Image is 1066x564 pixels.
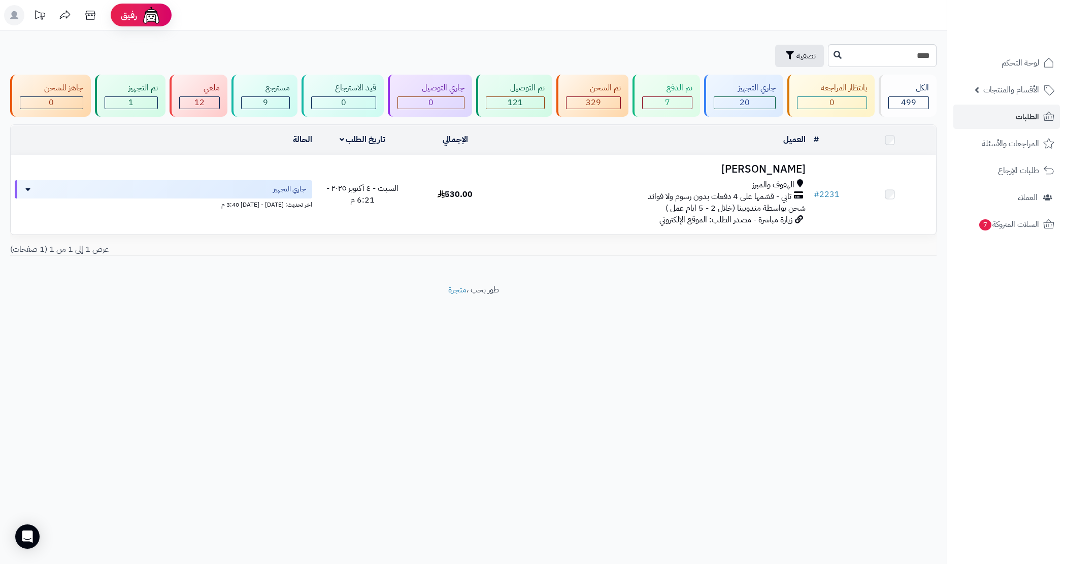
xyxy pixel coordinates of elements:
[642,82,692,94] div: تم الدفع
[241,82,290,94] div: مسترجع
[428,96,434,109] span: 0
[326,182,398,206] span: السبت - ٤ أكتوبر ٢٠٢٥ - 6:21 م
[714,82,776,94] div: جاري التجهيز
[242,97,289,109] div: 9
[775,45,824,67] button: تصفية
[659,214,792,226] span: زيارة مباشرة - مصدر الطلب: الموقع الإلكتروني
[448,284,467,296] a: متجرة
[829,96,835,109] span: 0
[877,75,939,117] a: الكل499
[953,158,1060,183] a: طلبات الإرجاع
[20,82,83,94] div: جاهز للشحن
[953,105,1060,129] a: الطلبات
[796,50,816,62] span: تصفية
[20,97,83,109] div: 0
[506,163,806,175] h3: [PERSON_NAME]
[554,75,631,117] a: تم الشحن 329
[486,82,545,94] div: تم التوصيل
[783,134,806,146] a: العميل
[3,244,474,255] div: عرض 1 إلى 1 من 1 (1 صفحات)
[953,131,1060,156] a: المراجعات والأسئلة
[665,96,670,109] span: 7
[982,137,1039,151] span: المراجعات والأسئلة
[273,184,306,194] span: جاري التجهيز
[341,96,346,109] span: 0
[8,75,93,117] a: جاهز للشحن 0
[397,82,464,94] div: جاري التوصيل
[93,75,168,117] a: تم التجهيز 1
[508,96,523,109] span: 121
[443,134,468,146] a: الإجمالي
[814,188,819,201] span: #
[105,97,158,109] div: 1
[398,97,464,109] div: 0
[180,97,219,109] div: 12
[194,96,205,109] span: 12
[702,75,785,117] a: جاري التجهيز 20
[648,191,791,203] span: تابي - قسّمها على 4 دفعات بدون رسوم ولا فوائد
[630,75,702,117] a: تم الدفع 7
[797,82,868,94] div: بانتظار المراجعة
[983,83,1039,97] span: الأقسام والمنتجات
[15,524,40,549] div: Open Intercom Messenger
[105,82,158,94] div: تم التجهيز
[740,96,750,109] span: 20
[141,5,161,25] img: ai-face.png
[438,188,473,201] span: 530.00
[797,97,867,109] div: 0
[121,9,137,21] span: رفيق
[486,97,544,109] div: 121
[978,217,1039,231] span: السلات المتروكة
[1002,56,1039,70] span: لوحة التحكم
[714,97,775,109] div: 20
[229,75,299,117] a: مسترجع 9
[299,75,386,117] a: قيد الاسترجاع 0
[979,219,992,231] span: 7
[179,82,220,94] div: ملغي
[998,163,1039,178] span: طلبات الإرجاع
[128,96,134,109] span: 1
[997,8,1056,29] img: logo-2.png
[27,5,52,28] a: تحديثات المنصة
[953,51,1060,75] a: لوحة التحكم
[953,212,1060,237] a: السلات المتروكة7
[312,97,376,109] div: 0
[49,96,54,109] span: 0
[293,134,312,146] a: الحالة
[643,97,692,109] div: 7
[814,134,819,146] a: #
[814,188,840,201] a: #2231
[340,134,386,146] a: تاريخ الطلب
[386,75,474,117] a: جاري التوصيل 0
[785,75,877,117] a: بانتظار المراجعة 0
[311,82,377,94] div: قيد الاسترجاع
[953,185,1060,210] a: العملاء
[263,96,268,109] span: 9
[168,75,229,117] a: ملغي 12
[901,96,916,109] span: 499
[474,75,554,117] a: تم التوصيل 121
[15,198,312,209] div: اخر تحديث: [DATE] - [DATE] 3:40 م
[665,202,806,214] span: شحن بواسطة مندوبينا (خلال 2 - 5 ايام عمل )
[888,82,929,94] div: الكل
[1016,110,1039,124] span: الطلبات
[752,179,794,191] span: الهفوف والمبرز
[1018,190,1038,205] span: العملاء
[567,97,621,109] div: 329
[566,82,621,94] div: تم الشحن
[586,96,601,109] span: 329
